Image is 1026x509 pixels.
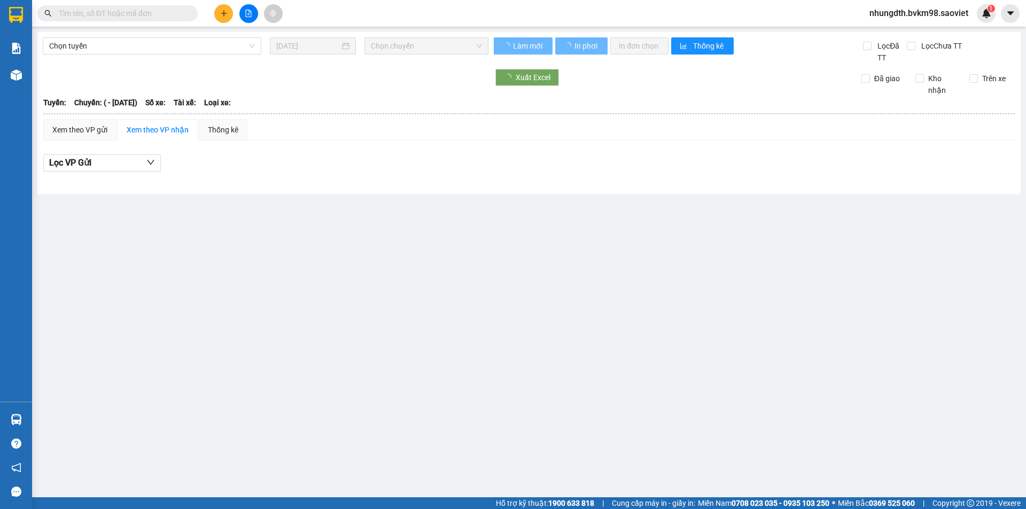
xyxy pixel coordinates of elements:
[574,40,599,52] span: In phơi
[11,69,22,81] img: warehouse-icon
[870,73,904,84] span: Đã giao
[49,156,91,169] span: Lọc VP Gửi
[371,38,482,54] span: Chọn chuyến
[869,499,915,507] strong: 0369 525 060
[610,37,669,54] button: In đơn chọn
[838,497,915,509] span: Miền Bắc
[52,124,107,136] div: Xem theo VP gửi
[74,97,137,108] span: Chuyến: ( - [DATE])
[967,499,974,507] span: copyright
[873,40,906,64] span: Lọc Đã TT
[11,463,21,473] span: notification
[494,37,553,54] button: Làm mới
[495,69,559,86] button: Xuất Excel
[924,73,961,96] span: Kho nhận
[496,497,594,509] span: Hỗ trợ kỹ thuật:
[44,10,52,17] span: search
[502,42,511,50] span: loading
[9,7,23,23] img: logo-vxr
[513,40,544,52] span: Làm mới
[208,124,238,136] div: Thống kê
[923,497,924,509] span: |
[245,10,252,17] span: file-add
[988,5,995,12] sup: 1
[276,40,340,52] input: 11/08/2025
[1006,9,1015,18] span: caret-down
[49,38,255,54] span: Chọn tuyến
[1001,4,1020,23] button: caret-down
[680,42,689,51] span: bar-chart
[127,124,189,136] div: Xem theo VP nhận
[555,37,608,54] button: In phơi
[204,97,231,108] span: Loại xe:
[59,7,185,19] input: Tìm tên, số ĐT hoặc mã đơn
[43,98,66,107] b: Tuyến:
[978,73,1010,84] span: Trên xe
[146,158,155,167] span: down
[671,37,734,54] button: bar-chartThống kê
[220,10,228,17] span: plus
[43,154,161,171] button: Lọc VP Gửi
[548,499,594,507] strong: 1900 633 818
[732,499,829,507] strong: 0708 023 035 - 0935 103 250
[602,497,604,509] span: |
[11,43,22,54] img: solution-icon
[145,97,166,108] span: Số xe:
[264,4,283,23] button: aim
[269,10,277,17] span: aim
[239,4,258,23] button: file-add
[982,9,991,18] img: icon-new-feature
[612,497,695,509] span: Cung cấp máy in - giấy in:
[861,6,977,20] span: nhungdth.bvkm98.saoviet
[11,438,21,449] span: question-circle
[698,497,829,509] span: Miền Nam
[11,487,21,497] span: message
[174,97,196,108] span: Tài xế:
[214,4,233,23] button: plus
[564,42,573,50] span: loading
[917,40,963,52] span: Lọc Chưa TT
[832,501,835,505] span: ⚪️
[989,5,993,12] span: 1
[11,414,22,425] img: warehouse-icon
[693,40,725,52] span: Thống kê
